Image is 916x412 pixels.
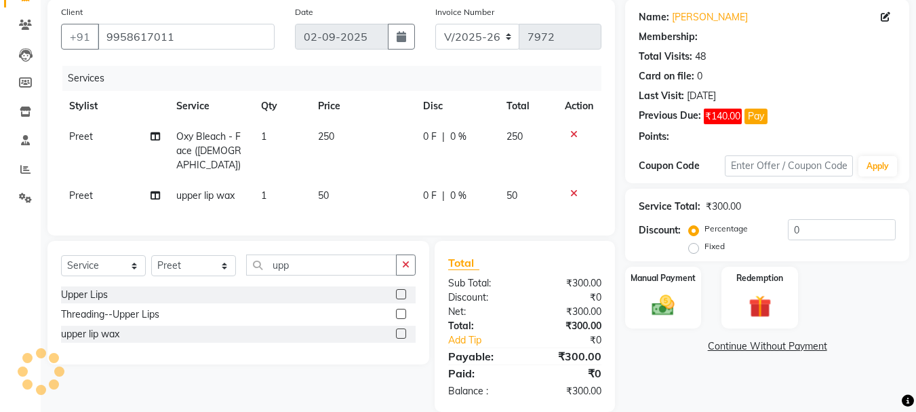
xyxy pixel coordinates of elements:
div: ₹300.00 [525,305,612,319]
div: 0 [697,69,702,83]
button: +91 [61,24,99,50]
span: 50 [506,189,517,202]
span: 1 [261,189,266,202]
span: 0 F [423,130,437,144]
div: Membership: [639,30,698,44]
img: _cash.svg [645,293,681,318]
input: Enter Offer / Coupon Code [725,155,853,176]
div: ₹0 [525,365,612,381]
input: Search or Scan [246,255,397,276]
div: Total: [438,319,525,333]
span: 50 [318,189,329,202]
div: Threading--Upper Lips [61,307,159,322]
th: Service [168,91,254,121]
span: Preet [69,189,93,202]
th: Qty [253,91,310,121]
div: ₹300.00 [525,319,612,333]
label: Client [61,6,83,18]
span: 0 % [450,189,466,203]
th: Disc [415,91,498,121]
a: [PERSON_NAME] [672,10,748,24]
img: _gift.svg [742,293,778,320]
button: Apply [858,156,897,176]
span: 250 [506,130,523,143]
span: Oxy Bleach - Face ([DEMOGRAPHIC_DATA]) [176,130,241,171]
div: Balance : [438,384,525,398]
div: Net: [438,305,525,319]
div: Sub Total: [438,276,525,291]
div: ₹300.00 [525,384,612,398]
div: Card on file: [639,69,694,83]
div: Paid: [438,365,525,381]
label: Invoice Number [435,6,494,18]
label: Manual Payment [631,272,696,284]
span: Total [448,256,479,270]
div: Name: [639,10,669,24]
div: ₹0 [525,291,612,305]
span: | [442,189,445,203]
div: Discount: [438,291,525,305]
th: Stylist [61,91,168,121]
span: 1 [261,130,266,143]
div: Last Visit: [639,89,684,103]
th: Price [310,91,415,121]
div: [DATE] [687,89,716,103]
div: Total Visits: [639,50,692,64]
div: Upper Lips [61,288,108,302]
span: 0 % [450,130,466,144]
div: Payable: [438,348,525,364]
th: Total [498,91,557,121]
button: Pay [744,109,768,124]
label: Date [295,6,313,18]
a: Add Tip [438,333,539,348]
div: ₹300.00 [525,348,612,364]
th: Action [557,91,601,121]
div: upper lip wax [61,327,119,341]
input: Search by Name/Mobile/Email/Code [98,24,275,50]
label: Fixed [704,240,725,252]
div: Points: [639,130,669,144]
a: Continue Without Payment [628,339,907,354]
span: Preet [69,130,93,143]
span: 0 F [423,189,437,203]
label: Redemption [736,272,783,284]
div: ₹300.00 [706,200,741,214]
span: | [442,130,445,144]
div: ₹300.00 [525,276,612,291]
span: upper lip wax [176,189,235,202]
div: ₹0 [540,333,612,348]
div: 48 [695,50,706,64]
span: ₹140.00 [704,109,742,124]
div: Services [62,66,612,91]
label: Percentage [704,223,748,235]
div: Service Total: [639,200,700,214]
div: Discount: [639,223,681,238]
div: Coupon Code [639,159,724,173]
div: Previous Due: [639,109,701,124]
span: 250 [318,130,334,143]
